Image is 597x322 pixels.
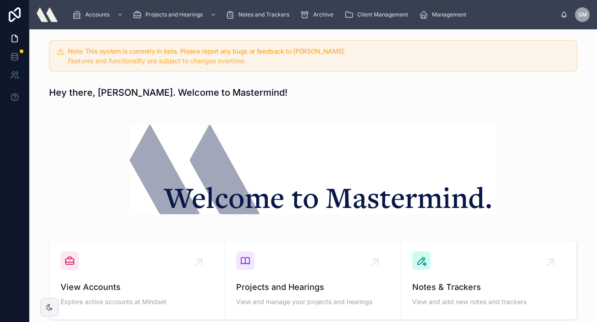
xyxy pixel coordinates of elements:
span: Management [432,11,466,18]
span: Client Management [357,11,408,18]
img: App logo [37,7,58,22]
span: Notes & Trackers [412,281,565,294]
span: Projects and Hearings [145,11,203,18]
a: Archive [298,6,340,23]
span: View and manage your projects and hearings [236,297,389,306]
span: SM [578,11,587,18]
span: Projects and Hearings [236,281,389,294]
span: Features and functionality are subject to changes overtime. [68,57,246,65]
span: Archive [313,11,333,18]
h5: Note: This system is currently in beta. Please report any bugs or feedback to Andrew. [68,48,569,55]
a: Notes & TrackersView and add new notes and trackers [401,240,577,319]
a: View AccountsExplore active accounts at Mindset [50,240,225,319]
span: Explore active accounts at Mindset [61,297,214,306]
span: View and add new notes and trackers [412,297,565,306]
h1: Hey there, [PERSON_NAME]. Welcome to Mastermind! [49,86,287,99]
div: scrollable content [65,5,560,25]
div: Features and functionality are subject to changes overtime. [68,56,569,65]
span: Notes and Trackers [238,11,289,18]
span: Accounts [85,11,110,18]
a: Client Management [342,6,415,23]
img: 33613-Welcome.png [130,125,497,214]
a: Notes and Trackers [223,6,296,23]
a: Projects and Hearings [130,6,221,23]
a: Management [416,6,473,23]
a: Accounts [70,6,128,23]
a: Projects and HearingsView and manage your projects and hearings [225,240,401,319]
span: View Accounts [61,281,214,294]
